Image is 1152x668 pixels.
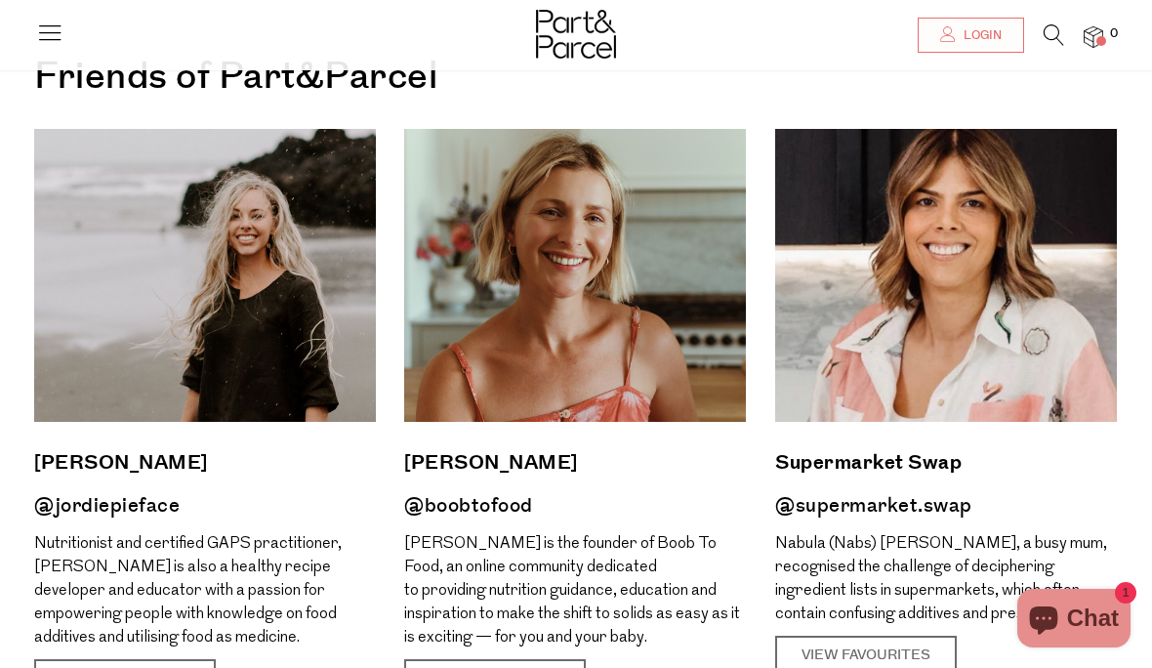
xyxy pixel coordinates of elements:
[404,446,746,480] a: [PERSON_NAME]
[1084,26,1103,47] a: 0
[1011,589,1136,652] inbox-online-store-chat: Shopify online store chat
[775,492,972,520] a: @supermarket.swap
[34,492,180,520] a: @jordiepieface
[1105,25,1123,43] span: 0
[34,129,376,422] img: Jordan Pie
[404,129,746,422] img: Luka McCabe
[959,27,1002,44] span: Login
[404,492,533,520] a: @boobtofood
[918,18,1024,53] a: Login
[536,10,616,59] img: Part&Parcel
[404,536,740,646] span: [PERSON_NAME] is the founder of Boob To Food, an online community dedicated to providing nutritio...
[775,446,1117,480] a: Supermarket Swap
[34,446,376,480] a: [PERSON_NAME]
[775,129,1117,422] img: Supermarket Swap
[775,536,1107,622] span: Nabula (Nabs) [PERSON_NAME], a busy mum, recognised the challenge of deciphering ingredient lists...
[34,46,1118,109] h1: Friends of Part&Parcel
[34,536,342,646] span: Nutritionist and certified GAPS practitioner, [PERSON_NAME] is also a healthy recipe developer an...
